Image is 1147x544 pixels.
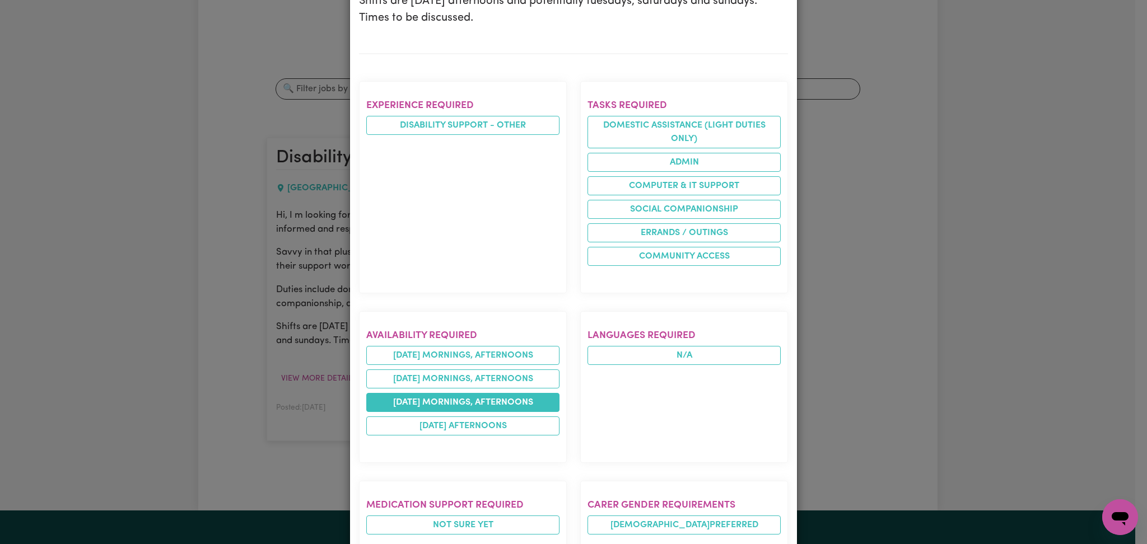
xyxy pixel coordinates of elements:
[588,223,781,242] li: Errands / Outings
[588,176,781,195] li: Computer & IT Support
[366,393,559,412] li: [DATE] mornings, afternoons
[366,369,559,388] li: [DATE] mornings, afternoons
[366,499,559,511] h2: Medication Support Required
[588,515,781,534] span: [DEMOGRAPHIC_DATA] preferred
[588,100,781,111] h2: Tasks required
[588,330,781,341] h2: Languages required
[366,100,559,111] h2: Experience required
[588,247,781,266] li: Community access
[366,330,559,341] h2: Availability required
[366,416,559,435] li: [DATE] afternoons
[366,116,559,135] li: Disability support - Other
[366,346,559,365] li: [DATE] mornings, afternoons
[588,153,781,172] li: Admin
[588,499,781,511] h2: Carer gender requirements
[588,346,781,365] span: N/A
[588,200,781,219] li: Social companionship
[588,116,781,148] li: Domestic assistance (light duties only)
[366,515,559,534] span: Not sure yet
[1102,499,1138,535] iframe: Button to launch messaging window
